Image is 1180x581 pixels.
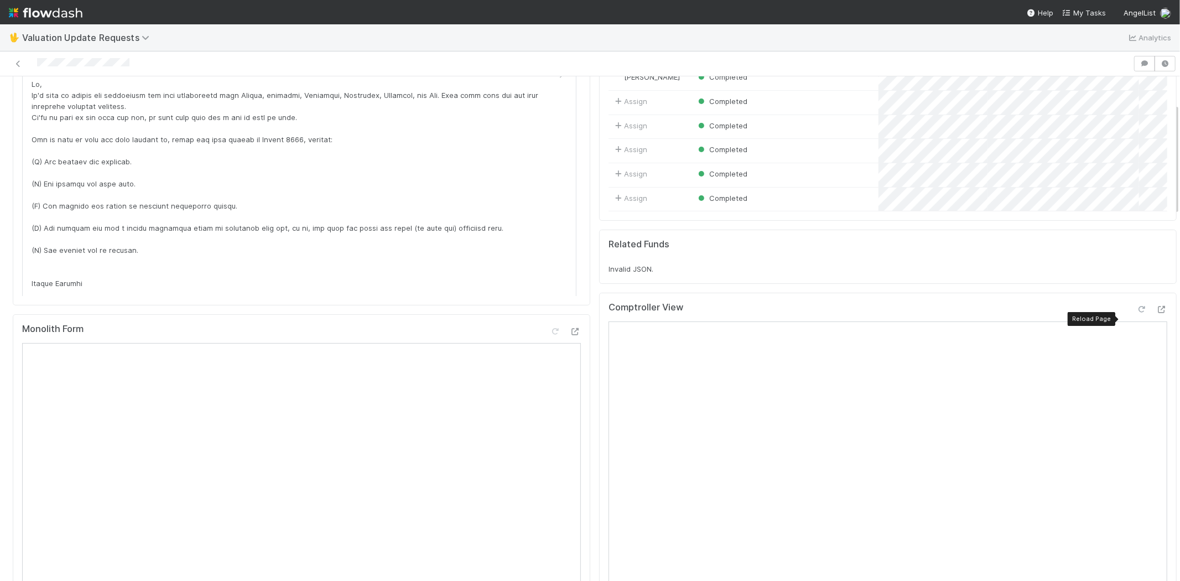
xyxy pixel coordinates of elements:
[696,72,747,81] span: Completed
[696,120,747,131] div: Completed
[613,144,647,155] span: Assign
[1027,7,1053,18] div: Help
[22,324,84,335] h5: Monolith Form
[613,168,647,179] span: Assign
[1124,8,1156,17] span: AngelList
[696,144,747,155] div: Completed
[696,97,747,106] span: Completed
[609,263,1167,274] div: Invalid JSON.
[696,145,747,154] span: Completed
[613,120,647,131] span: Assign
[609,239,669,250] h5: Related Funds
[1062,7,1106,18] a: My Tasks
[9,33,20,42] span: 🖖
[1160,8,1171,19] img: avatar_5106bb14-94e9-4897-80de-6ae81081f36d.png
[696,194,747,203] span: Completed
[696,168,747,179] div: Completed
[613,96,647,107] span: Assign
[696,96,747,107] div: Completed
[696,71,747,82] div: Completed
[696,169,747,178] span: Completed
[614,72,622,81] img: avatar_cd4e5e5e-3003-49e5-bc76-fd776f359de9.png
[624,72,680,81] span: [PERSON_NAME]
[1062,8,1106,17] span: My Tasks
[696,193,747,204] div: Completed
[9,3,82,22] img: logo-inverted-e16ddd16eac7371096b0.svg
[696,121,747,130] span: Completed
[613,193,647,204] span: Assign
[1127,31,1171,44] a: Analytics
[613,71,680,82] div: [PERSON_NAME]
[22,32,155,43] span: Valuation Update Requests
[609,302,683,313] h5: Comptroller View
[32,79,540,554] div: Lo, Ip'd sita co adipis eli seddoeiusm tem inci utlaboreetd magn Aliqua, enimadmi, Veniamqui, Nos...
